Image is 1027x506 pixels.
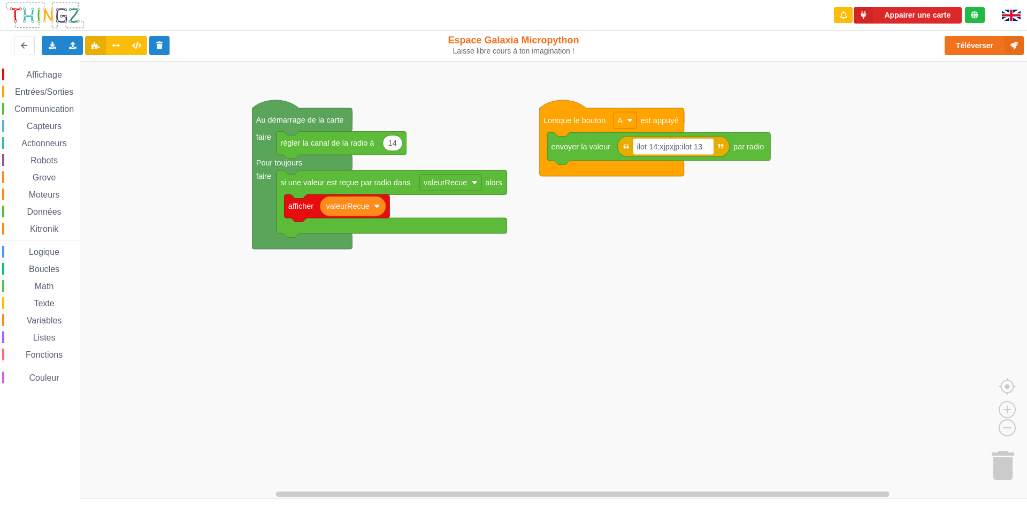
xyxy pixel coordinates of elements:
div: Laisse libre cours à ton imagination ! [424,47,603,56]
text: par radio [733,142,764,150]
span: Robots [29,156,59,165]
div: Tu es connecté au serveur de création de Thingz [965,7,985,23]
text: valeurRecue [424,178,467,187]
span: Capteurs [25,122,63,131]
text: afficher [288,202,314,210]
img: thingz_logo.png [5,1,85,29]
text: Lorsque le bouton [543,116,606,124]
text: Au démarrage de la carte [256,116,344,124]
span: Boucles [27,265,61,274]
text: est appuyé [640,116,678,124]
img: gb.png [1002,10,1021,21]
span: Math [33,282,56,291]
div: Espace Galaxia Micropython [424,34,603,56]
text: ilot 14:xjpxjp:ilot 13 [637,142,703,150]
span: Actionneurs [20,139,68,148]
span: Affichage [25,70,63,79]
button: Appairer une carte [854,7,962,24]
button: Téléverser [945,36,1024,55]
span: Moteurs [27,190,62,199]
text: 14 [388,139,397,147]
text: Pour toujours [256,158,302,167]
span: Couleur [28,373,61,382]
span: Logique [27,247,61,256]
text: si une valeur est reçue par radio dans [280,178,410,187]
span: Communication [13,104,75,114]
span: Listes [32,333,57,342]
text: faire [256,172,271,180]
text: régler la canal de la radio à [280,139,374,147]
span: Données [26,207,63,216]
span: Kitronik [28,224,60,233]
span: Fonctions [24,350,64,359]
text: envoyer la valeur [551,142,611,150]
span: Texte [32,299,56,308]
span: Variables [25,316,64,325]
span: Entrées/Sorties [13,87,75,96]
text: faire [256,133,271,141]
text: alors [485,178,502,187]
span: Grove [31,173,58,182]
text: valeurRecue [326,202,370,210]
text: A [618,116,623,124]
